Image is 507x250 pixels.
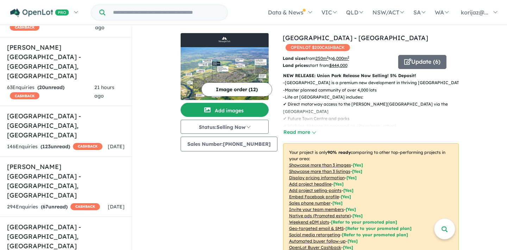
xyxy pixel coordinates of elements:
[289,213,351,218] u: Native ads (Promoted estate)
[331,219,397,225] span: [Refer to your promoted plan]
[343,245,353,250] span: [Yes]
[10,92,39,99] span: CASHBACK
[283,55,393,62] p: from
[333,181,344,187] span: [ Yes ]
[108,204,125,210] span: [DATE]
[289,200,331,206] u: Sales phone number
[289,175,345,180] u: Display pricing information
[283,94,464,144] p: - Life at [GEOGRAPHIC_DATA] includes: ✔ Direct motorway access to the [PERSON_NAME][GEOGRAPHIC_DA...
[7,203,100,211] div: 294 Enquir ies
[327,55,328,59] sup: 2
[181,103,269,117] button: Add images
[37,84,64,90] strong: ( unread)
[348,238,358,244] span: [Yes]
[10,24,39,31] span: CASHBACK
[286,44,350,51] span: OPENLOT $ 200 CASHBACK
[289,194,339,199] u: Embed Facebook profile
[70,203,100,210] span: CASHBACK
[7,162,125,200] h5: [PERSON_NAME][GEOGRAPHIC_DATA] - [GEOGRAPHIC_DATA] , [GEOGRAPHIC_DATA]
[73,143,102,150] span: CASHBACK
[461,9,488,16] span: korijaz@...
[107,5,226,20] input: Try estate name, suburb, builder or developer
[346,207,356,212] span: [ Yes ]
[283,72,459,79] p: NEW RELEASE: Union Park Release Now Selling! 5% Deposit!
[346,175,357,180] span: [ Yes ]
[328,56,349,61] span: to
[283,87,464,94] p: - Master planned community of over 4,000 lots
[183,36,266,44] img: Menangle Park Estate - Menangle Park Logo
[329,63,348,68] u: $ 444,000
[283,79,464,86] p: - [GEOGRAPHIC_DATA] is a premium new development in thriving [GEOGRAPHIC_DATA].
[108,143,125,150] span: [DATE]
[348,55,349,59] sup: 2
[289,245,341,250] u: OpenLot Buyer Cashback
[283,34,428,42] a: [GEOGRAPHIC_DATA] - [GEOGRAPHIC_DATA]
[332,200,343,206] span: [ Yes ]
[289,188,342,193] u: Add project selling-points
[327,150,351,155] b: 90 % ready
[289,219,329,225] u: Weekend eDM slots
[289,238,346,244] u: Automated buyer follow-up
[289,169,350,174] u: Showcase more than 3 listings
[94,84,114,99] span: 21 hours ago
[10,8,69,17] img: Openlot PRO Logo White
[40,143,70,150] strong: ( unread)
[342,232,408,237] span: [Refer to your promoted plan]
[181,33,269,100] a: Menangle Park Estate - Menangle Park LogoMenangle Park Estate - Menangle Park
[352,169,362,174] span: [ Yes ]
[352,213,363,218] span: [Yes]
[283,56,306,61] b: Land sizes
[181,120,269,134] button: Status:Selling Now
[201,82,272,96] button: Image order (12)
[283,128,316,136] button: Read more
[398,55,446,69] button: Update (6)
[181,137,277,151] button: Sales Number:[PHONE_NUMBER]
[7,83,94,100] div: 63 Enquir ies
[43,204,48,210] span: 67
[41,204,68,210] strong: ( unread)
[39,84,45,90] span: 20
[315,56,328,61] u: 250 m
[353,162,363,168] span: [ Yes ]
[289,226,344,231] u: Geo-targeted email & SMS
[341,194,351,199] span: [ Yes ]
[283,63,308,68] b: Land prices
[289,181,332,187] u: Add project headline
[333,56,349,61] u: 6,000 m
[343,188,353,193] span: [ Yes ]
[289,207,344,212] u: Invite your team members
[345,226,412,231] span: [Refer to your promoted plan]
[289,232,340,237] u: Social media retargeting
[95,16,115,31] span: 21 hours ago
[283,62,393,69] p: start from
[7,143,102,151] div: 146 Enquir ies
[7,43,125,81] h5: [PERSON_NAME][GEOGRAPHIC_DATA] - [GEOGRAPHIC_DATA] , [GEOGRAPHIC_DATA]
[7,111,125,140] h5: [GEOGRAPHIC_DATA] - [GEOGRAPHIC_DATA] , [GEOGRAPHIC_DATA]
[289,162,351,168] u: Showcase more than 3 images
[42,143,51,150] span: 123
[181,47,269,100] img: Menangle Park Estate - Menangle Park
